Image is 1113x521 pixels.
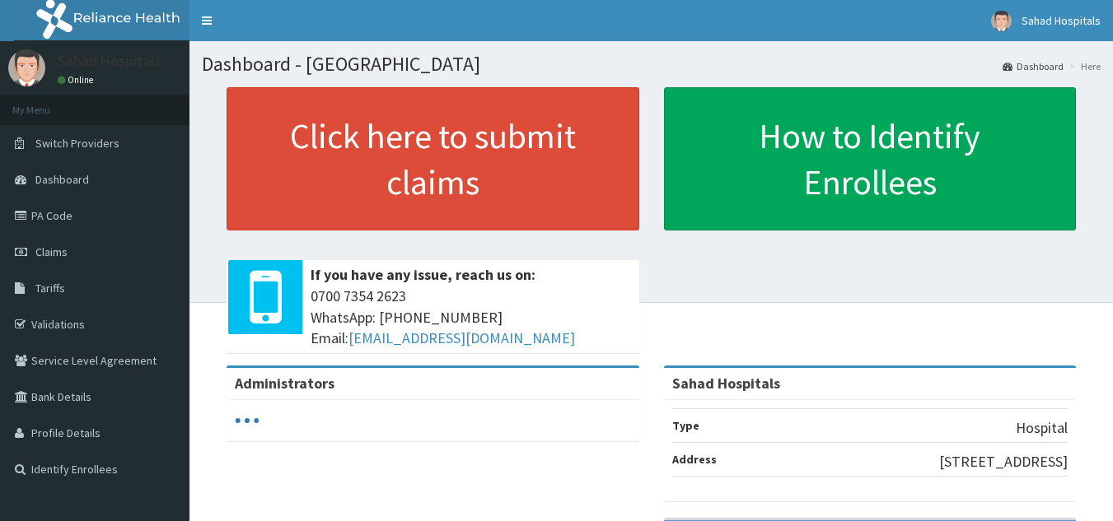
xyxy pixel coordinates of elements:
[35,172,89,187] span: Dashboard
[235,408,260,433] svg: audio-loading
[1022,13,1101,28] span: Sahad Hospitals
[8,49,45,86] img: User Image
[35,244,68,259] span: Claims
[35,281,65,295] span: Tariffs
[1016,417,1068,439] p: Hospital
[58,53,161,68] p: Sahad Hospitals
[1065,59,1101,73] li: Here
[672,418,699,433] b: Type
[939,451,1068,472] p: [STREET_ADDRESS]
[672,374,780,393] strong: Sahad Hospitals
[235,374,334,393] b: Administrators
[311,286,631,349] span: 0700 7354 2623 WhatsApp: [PHONE_NUMBER] Email:
[348,328,575,347] a: [EMAIL_ADDRESS][DOMAIN_NAME]
[227,87,639,230] a: Click here to submit claims
[1003,59,1064,73] a: Dashboard
[58,74,97,86] a: Online
[664,87,1077,230] a: How to Identify Enrollees
[35,136,119,151] span: Switch Providers
[311,265,535,284] b: If you have any issue, reach us on:
[991,11,1012,31] img: User Image
[672,452,717,467] b: Address
[202,53,1101,75] h1: Dashboard - [GEOGRAPHIC_DATA]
